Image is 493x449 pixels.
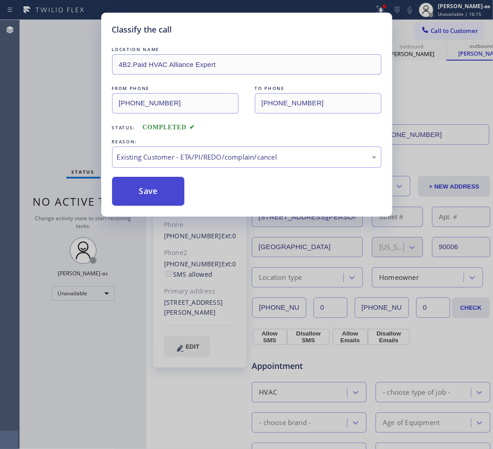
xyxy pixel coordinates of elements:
div: FROM PHONE [112,84,239,93]
button: Save [112,177,185,206]
div: TO PHONE [255,84,381,93]
span: Status: [112,124,136,131]
input: To phone [255,93,381,113]
input: From phone [112,93,239,113]
span: COMPLETED [142,124,195,131]
h5: Classify the call [112,24,172,36]
div: Existing Customer - ETA/PI/REDO/complain/cancel [117,152,376,162]
div: REASON: [112,137,381,147]
div: LOCATION NAME [112,45,381,54]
